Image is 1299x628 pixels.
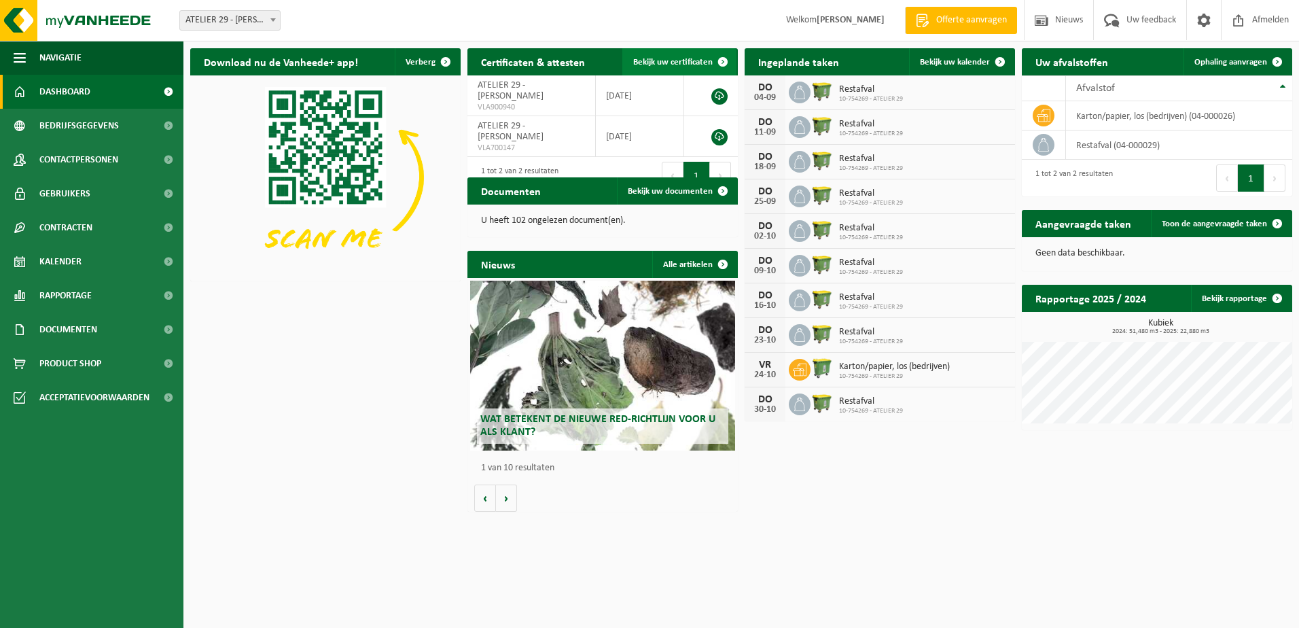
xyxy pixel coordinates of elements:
[467,177,554,204] h2: Documenten
[839,327,903,338] span: Restafval
[478,143,585,154] span: VLA700147
[811,218,834,241] img: WB-1100-HPE-GN-50
[617,177,736,205] a: Bekijk uw documenten
[190,48,372,75] h2: Download nu de Vanheede+ app!
[39,313,97,347] span: Documenten
[1022,48,1122,75] h2: Uw afvalstoffen
[751,117,779,128] div: DO
[190,75,461,279] img: Download de VHEPlus App
[1238,164,1264,192] button: 1
[839,188,903,199] span: Restafval
[811,287,834,311] img: WB-1100-HPE-GN-50
[751,197,779,207] div: 25-09
[751,394,779,405] div: DO
[839,396,903,407] span: Restafval
[839,130,903,138] span: 10-754269 - ATELIER 29
[39,177,90,211] span: Gebruikers
[751,325,779,336] div: DO
[395,48,459,75] button: Verberg
[839,292,903,303] span: Restafval
[1035,249,1279,258] p: Geen data beschikbaar.
[839,303,903,311] span: 10-754269 - ATELIER 29
[811,80,834,103] img: WB-1100-HPE-GN-50
[39,75,90,109] span: Dashboard
[920,58,990,67] span: Bekijk uw kalender
[496,485,517,512] button: Volgende
[811,114,834,137] img: WB-1100-HPE-GN-50
[751,370,779,380] div: 24-10
[839,84,903,95] span: Restafval
[39,279,92,313] span: Rapportage
[39,211,92,245] span: Contracten
[478,80,544,101] span: ATELIER 29 - [PERSON_NAME]
[480,414,715,438] span: Wat betekent de nieuwe RED-richtlijn voor u als klant?
[751,82,779,93] div: DO
[622,48,736,75] a: Bekijk uw certificaten
[683,162,710,189] button: 1
[839,95,903,103] span: 10-754269 - ATELIER 29
[751,221,779,232] div: DO
[596,75,683,116] td: [DATE]
[751,186,779,197] div: DO
[39,381,149,415] span: Acceptatievoorwaarden
[1022,210,1145,237] h2: Aangevraagde taken
[1066,130,1292,160] td: restafval (04-000029)
[751,232,779,241] div: 02-10
[474,485,496,512] button: Vorige
[596,116,683,157] td: [DATE]
[1066,101,1292,130] td: karton/papier, los (bedrijven) (04-000026)
[751,162,779,172] div: 18-09
[478,102,585,113] span: VLA900940
[179,10,281,31] span: ATELIER 29 - HEULE
[1216,164,1238,192] button: Previous
[811,149,834,172] img: WB-1100-HPE-GN-50
[1162,220,1267,228] span: Toon de aangevraagde taken
[811,253,834,276] img: WB-1100-HPE-GN-50
[1151,210,1291,237] a: Toon de aangevraagde taken
[1022,285,1160,311] h2: Rapportage 2025 / 2024
[1076,83,1115,94] span: Afvalstof
[839,362,950,372] span: Karton/papier, los (bedrijven)
[839,268,903,277] span: 10-754269 - ATELIER 29
[905,7,1017,34] a: Offerte aanvragen
[470,281,735,451] a: Wat betekent de nieuwe RED-richtlijn voor u als klant?
[751,360,779,370] div: VR
[751,128,779,137] div: 11-09
[839,234,903,242] span: 10-754269 - ATELIER 29
[1184,48,1291,75] a: Ophaling aanvragen
[751,152,779,162] div: DO
[180,11,280,30] span: ATELIER 29 - HEULE
[839,119,903,130] span: Restafval
[652,251,736,278] a: Alle artikelen
[478,121,544,142] span: ATELIER 29 - [PERSON_NAME]
[839,199,903,207] span: 10-754269 - ATELIER 29
[39,109,119,143] span: Bedrijfsgegevens
[39,41,82,75] span: Navigatie
[628,187,713,196] span: Bekijk uw documenten
[751,290,779,301] div: DO
[751,266,779,276] div: 09-10
[1029,319,1292,335] h3: Kubiek
[751,301,779,311] div: 16-10
[811,357,834,380] img: WB-0770-HPE-GN-50
[710,162,731,189] button: Next
[839,338,903,346] span: 10-754269 - ATELIER 29
[39,347,101,381] span: Product Shop
[817,15,885,25] strong: [PERSON_NAME]
[839,407,903,415] span: 10-754269 - ATELIER 29
[474,160,558,190] div: 1 tot 2 van 2 resultaten
[1194,58,1267,67] span: Ophaling aanvragen
[839,223,903,234] span: Restafval
[1191,285,1291,312] a: Bekijk rapportage
[39,245,82,279] span: Kalender
[662,162,683,189] button: Previous
[811,391,834,415] img: WB-1100-HPE-GN-50
[481,216,724,226] p: U heeft 102 ongelezen document(en).
[406,58,435,67] span: Verberg
[633,58,713,67] span: Bekijk uw certificaten
[839,258,903,268] span: Restafval
[481,464,731,473] p: 1 van 10 resultaten
[467,251,529,277] h2: Nieuws
[839,154,903,164] span: Restafval
[811,322,834,345] img: WB-1100-HPE-GN-50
